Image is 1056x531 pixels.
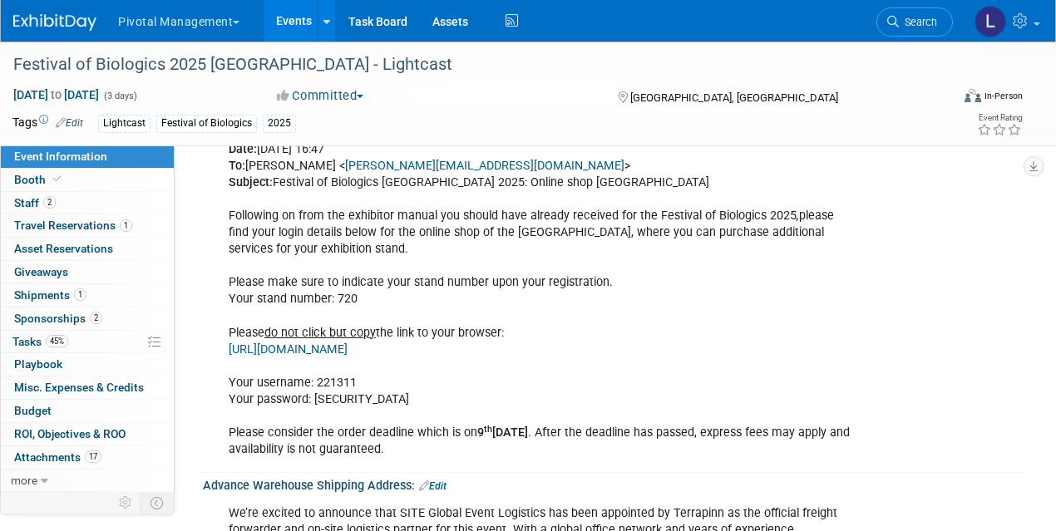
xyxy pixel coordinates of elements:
a: more [1,470,174,492]
div: Advance Warehouse Shipping Address: [203,473,1023,494]
div: Lightcast [98,115,151,132]
span: to [48,88,64,101]
a: Staff2 [1,192,174,214]
span: Search [899,16,937,28]
a: Attachments17 [1,446,174,469]
a: Edit [419,480,447,492]
a: [PERSON_NAME][EMAIL_ADDRESS][DOMAIN_NAME] [345,159,624,173]
span: Asset Reservations [14,242,113,255]
div: Festival of Biologics 2025 [GEOGRAPHIC_DATA] - Lightcast [7,50,936,80]
span: 2 [43,196,56,209]
span: 1 [120,219,132,232]
span: (3 days) [102,91,137,101]
span: Shipments [14,288,86,302]
span: Staff [14,196,56,209]
a: Shipments1 [1,284,174,307]
a: Playbook [1,353,174,376]
i: Booth reservation complete [53,175,62,184]
span: Budget [14,404,52,417]
b: Subject: [229,175,273,189]
div: [PERSON_NAME] < > [DATE] 16:47 [PERSON_NAME] < > Festival of Biologics [GEOGRAPHIC_DATA] 2025: On... [217,66,861,466]
span: Playbook [14,357,62,371]
span: Attachments [14,450,101,464]
b: To: [229,159,245,173]
span: Travel Reservations [14,219,132,232]
a: Travel Reservations1 [1,214,174,237]
td: Tags [12,114,83,133]
div: In-Person [984,90,1023,102]
a: Event Information [1,145,174,168]
span: 45% [46,335,68,347]
span: 2 [90,312,102,324]
a: Booth [1,169,174,191]
img: ExhibitDay [13,14,96,31]
span: Booth [14,173,65,186]
div: 2025 [263,115,296,132]
span: Giveaways [14,265,68,278]
a: Budget [1,400,174,422]
img: Leslie Pelton [975,6,1006,37]
span: Misc. Expenses & Credits [14,381,144,394]
u: do not click but copy [264,326,376,340]
span: [GEOGRAPHIC_DATA], [GEOGRAPHIC_DATA] [630,91,838,104]
div: Event Rating [977,114,1022,122]
a: Sponsorships2 [1,307,174,330]
a: Search [876,7,953,37]
div: Event Format [876,86,1024,111]
sup: th [484,424,492,435]
span: 17 [85,450,101,463]
span: ROI, Objectives & ROO [14,427,126,440]
a: ROI, Objectives & ROO [1,423,174,445]
span: Tasks [12,335,68,348]
a: [URL][DOMAIN_NAME] [229,342,348,356]
span: 1 [74,288,86,301]
a: Asset Reservations [1,238,174,260]
td: Toggle Event Tabs [141,492,175,514]
i: , [797,209,799,223]
a: Tasks45% [1,331,174,353]
span: Event Information [14,150,107,163]
a: Edit [56,117,83,129]
img: Format-Inperson.png [965,89,981,102]
span: more [11,474,37,487]
span: Sponsorships [14,312,102,325]
a: Giveaways [1,261,174,283]
div: Festival of Biologics [156,115,257,132]
a: Misc. Expenses & Credits [1,376,174,399]
b: 9 [DATE] [477,425,528,440]
span: [DATE] [DATE] [12,87,100,102]
button: Committed [271,87,370,105]
b: Date: [229,142,257,156]
td: Personalize Event Tab Strip [111,492,141,514]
